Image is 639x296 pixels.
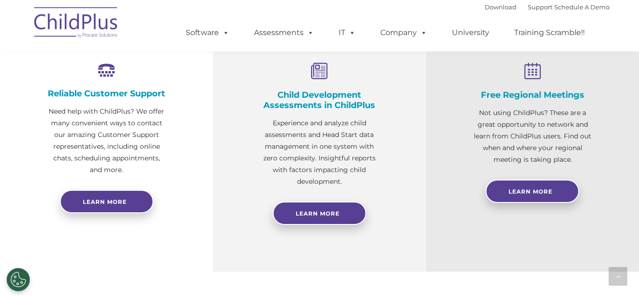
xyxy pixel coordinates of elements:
[485,3,610,11] font: |
[7,268,30,291] button: Cookies Settings
[273,202,366,225] a: Learn More
[508,188,552,195] span: Learn More
[371,23,436,42] a: Company
[329,23,365,42] a: IT
[130,100,170,107] span: Phone number
[485,3,516,11] a: Download
[245,23,323,42] a: Assessments
[486,195,639,296] iframe: Chat Widget
[443,23,499,42] a: University
[60,190,153,213] a: Learn more
[296,210,340,217] span: Learn More
[47,106,166,176] p: Need help with ChildPlus? We offer many convenient ways to contact our amazing Customer Support r...
[473,107,592,166] p: Not using ChildPlus? These are a great opportunity to network and learn from ChildPlus users. Fin...
[473,90,592,100] h4: Free Regional Meetings
[486,180,579,203] a: Learn More
[176,23,239,42] a: Software
[528,3,552,11] a: Support
[47,88,166,99] h4: Reliable Customer Support
[260,117,379,188] p: Experience and analyze child assessments and Head Start data management in one system with zero c...
[29,0,123,47] img: ChildPlus by Procare Solutions
[130,62,159,69] span: Last name
[505,23,594,42] a: Training Scramble!!
[83,198,127,205] span: Learn more
[554,3,610,11] a: Schedule A Demo
[260,90,379,110] h4: Child Development Assessments in ChildPlus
